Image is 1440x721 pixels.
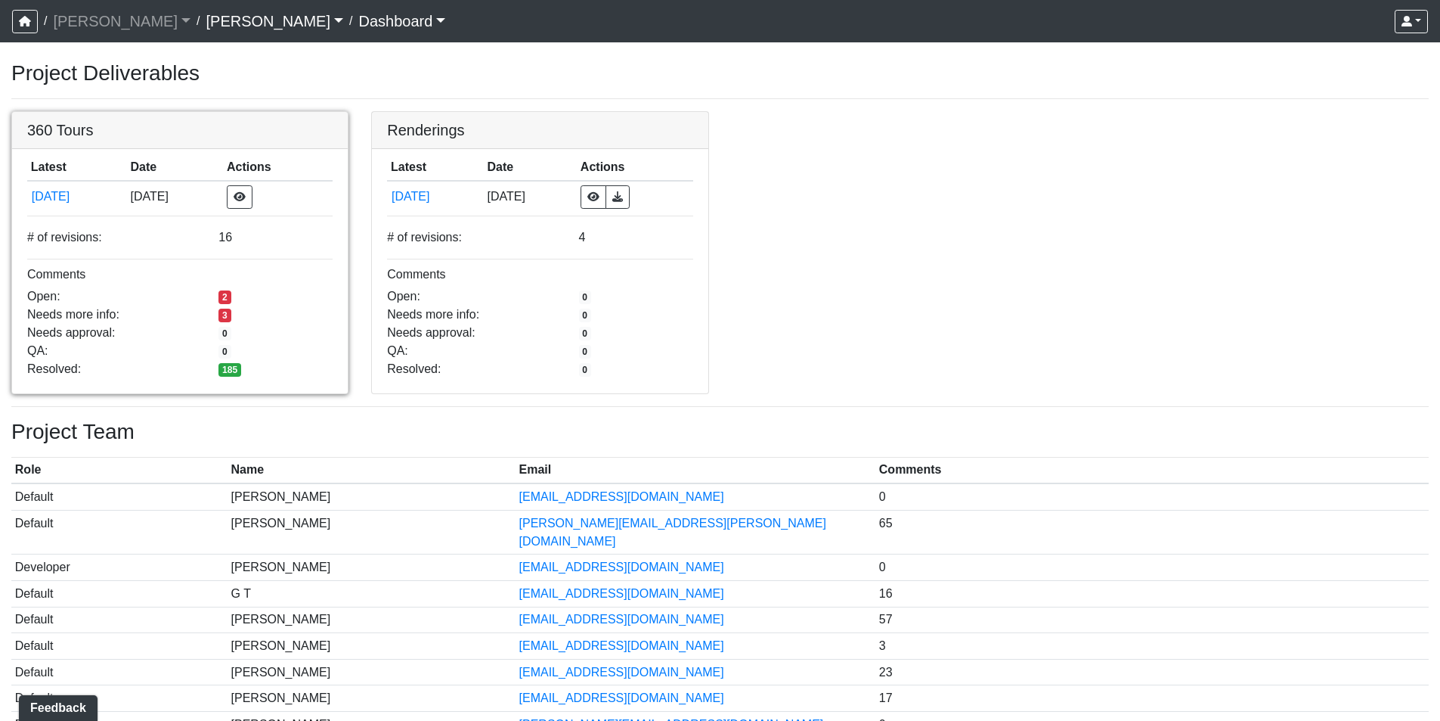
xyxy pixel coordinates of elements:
td: Default [11,659,228,685]
td: 0 [875,483,1429,510]
td: 65 [875,510,1429,555]
a: [PERSON_NAME][EMAIL_ADDRESS][PERSON_NAME][DOMAIN_NAME] [519,517,826,548]
a: [EMAIL_ADDRESS][DOMAIN_NAME] [519,666,724,679]
th: Comments [875,458,1429,484]
a: [EMAIL_ADDRESS][DOMAIN_NAME] [519,639,724,652]
button: [DATE] [391,187,480,207]
td: q6DoeUBoCbce8TpjfYrEjV [27,181,127,213]
td: [PERSON_NAME] [228,607,516,633]
td: 0 [875,555,1429,581]
a: [PERSON_NAME] [206,6,343,36]
a: [EMAIL_ADDRESS][DOMAIN_NAME] [519,613,724,626]
td: Default [11,483,228,510]
iframe: Ybug feedback widget [11,691,101,721]
td: Default [11,607,228,633]
a: [EMAIL_ADDRESS][DOMAIN_NAME] [519,490,724,503]
span: / [343,6,358,36]
td: ok16VhV37EnReeri5cNREt [387,181,483,213]
td: [PERSON_NAME] [228,483,516,510]
td: 16 [875,580,1429,607]
td: Default [11,510,228,555]
span: / [38,6,53,36]
a: [PERSON_NAME] [53,6,190,36]
h3: Project Team [11,419,1429,445]
td: [PERSON_NAME] [228,633,516,660]
td: [PERSON_NAME] [228,555,516,581]
a: [EMAIL_ADDRESS][DOMAIN_NAME] [519,587,724,600]
td: 23 [875,659,1429,685]
a: [EMAIL_ADDRESS][DOMAIN_NAME] [519,691,724,704]
td: Developer [11,555,228,581]
td: 3 [875,633,1429,660]
th: Email [516,458,875,484]
td: Default [11,633,228,660]
td: Default [11,580,228,607]
td: G T [228,580,516,607]
td: Default [11,685,228,712]
th: Role [11,458,228,484]
a: [EMAIL_ADDRESS][DOMAIN_NAME] [519,561,724,573]
td: [PERSON_NAME] [228,659,516,685]
th: Name [228,458,516,484]
td: [PERSON_NAME] [228,510,516,555]
button: [DATE] [31,187,123,207]
span: / [190,6,206,36]
td: [PERSON_NAME] [228,685,516,712]
h3: Project Deliverables [11,61,1429,86]
a: Dashboard [359,6,446,36]
td: 57 [875,607,1429,633]
td: 17 [875,685,1429,712]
